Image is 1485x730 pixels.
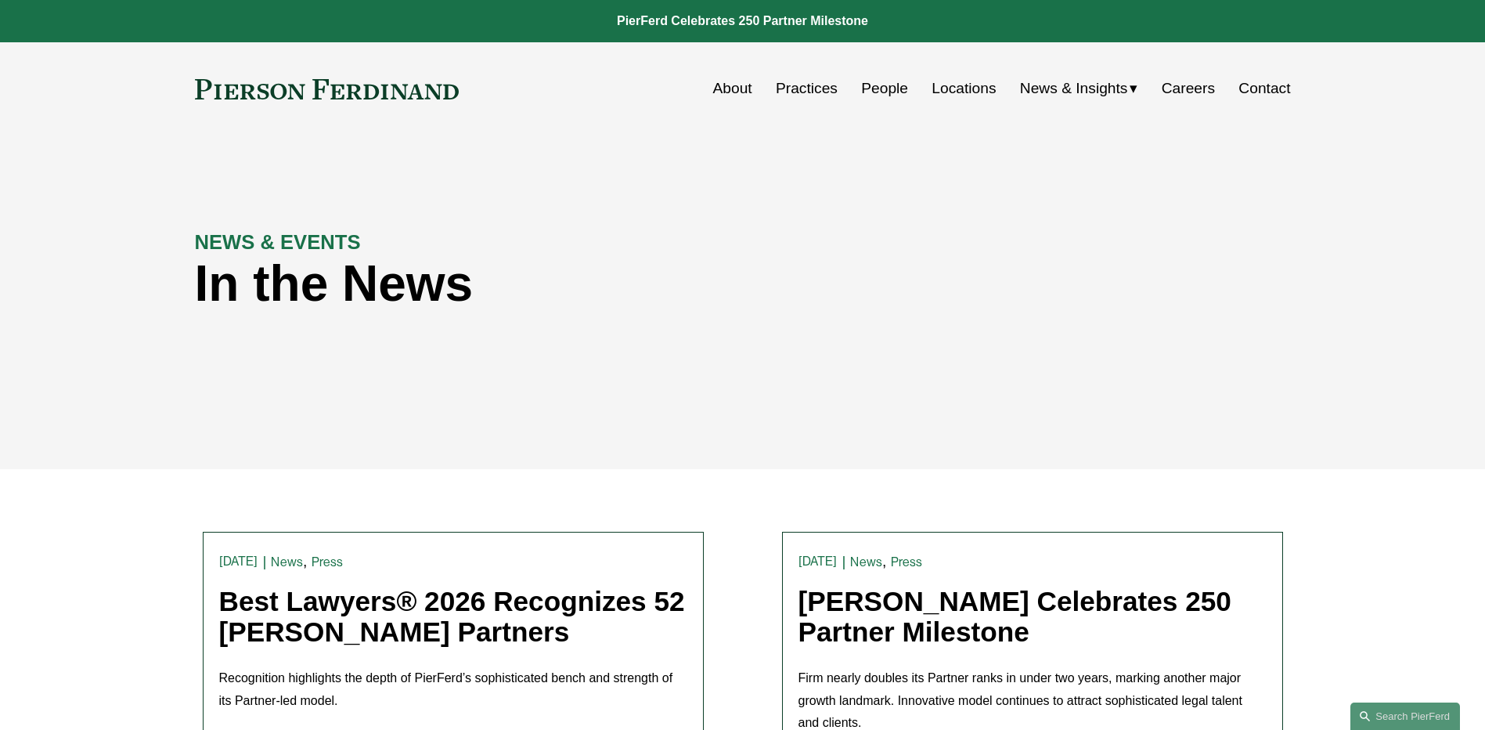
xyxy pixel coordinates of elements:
a: Press [891,555,923,569]
strong: NEWS & EVENTS [195,231,361,253]
a: folder dropdown [1020,74,1138,103]
a: News [850,555,882,569]
a: News [271,555,303,569]
a: Practices [776,74,838,103]
span: , [303,553,307,569]
time: [DATE] [798,555,838,568]
time: [DATE] [219,555,258,568]
span: News & Insights [1020,75,1128,103]
a: Press [312,555,344,569]
span: , [882,553,886,569]
a: Best Lawyers® 2026 Recognizes 52 [PERSON_NAME] Partners [219,586,685,647]
h1: In the News [195,255,1017,313]
a: About [713,74,752,103]
p: Recognition highlights the depth of PierFerd’s sophisticated bench and strength of its Partner-le... [219,667,687,713]
a: Careers [1162,74,1215,103]
a: Contact [1238,74,1290,103]
a: People [861,74,908,103]
a: [PERSON_NAME] Celebrates 250 Partner Milestone [798,586,1231,647]
a: Search this site [1350,703,1460,730]
a: Locations [932,74,996,103]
